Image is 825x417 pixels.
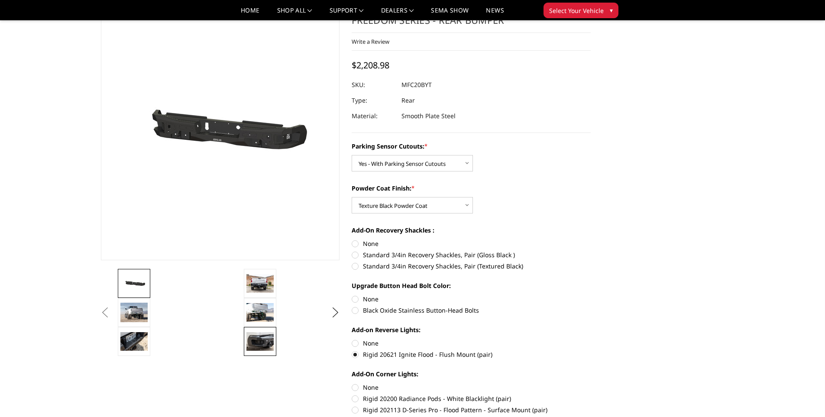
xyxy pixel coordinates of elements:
a: Write a Review [352,38,389,45]
label: Add-On Recovery Shackles : [352,226,591,235]
dt: SKU: [352,77,395,93]
label: Parking Sensor Cutouts: [352,142,591,151]
label: Upgrade Button Head Bolt Color: [352,281,591,290]
a: 2020-2025 Chevrolet / GMC 2500-3500 - Freedom Series - Rear Bumper [101,0,340,260]
img: 2020-2025 Chevrolet / GMC 2500-3500 - Freedom Series - Rear Bumper [120,332,148,350]
label: Standard 3/4in Recovery Shackles, Pair (Textured Black) [352,262,591,271]
button: Next [329,306,342,319]
label: Powder Coat Finish: [352,184,591,193]
img: 2020-2025 Chevrolet / GMC 2500-3500 - Freedom Series - Rear Bumper [246,332,274,350]
a: SEMA Show [431,7,469,20]
label: Rigid 20200 Radiance Pods - White Blacklight (pair) [352,394,591,403]
a: Home [241,7,259,20]
button: Previous [99,306,112,319]
button: Select Your Vehicle [544,3,618,18]
span: ▾ [610,6,613,15]
dt: Type: [352,93,395,108]
img: 2020-2025 Chevrolet / GMC 2500-3500 - Freedom Series - Rear Bumper [246,274,274,292]
label: Standard 3/4in Recovery Shackles, Pair (Gloss Black ) [352,250,591,259]
span: $2,208.98 [352,59,389,71]
label: None [352,294,591,304]
dd: Smooth Plate Steel [401,108,456,124]
label: Add-on Reverse Lights: [352,325,591,334]
dt: Material: [352,108,395,124]
dd: MFC20BYT [401,77,432,93]
span: Select Your Vehicle [549,6,604,15]
label: Add-On Corner Lights: [352,369,591,378]
img: 2020-2025 Chevrolet / GMC 2500-3500 - Freedom Series - Rear Bumper [246,303,274,321]
label: Black Oxide Stainless Button-Head Bolts [352,306,591,315]
label: None [352,339,591,348]
a: Dealers [381,7,414,20]
label: Rigid 202113 D-Series Pro - Flood Pattern - Surface Mount (pair) [352,405,591,414]
a: shop all [277,7,312,20]
a: Support [330,7,364,20]
iframe: Chat Widget [782,375,825,417]
img: 2020-2025 Chevrolet / GMC 2500-3500 - Freedom Series - Rear Bumper [120,303,148,322]
label: Rigid 20621 Ignite Flood - Flush Mount (pair) [352,350,591,359]
label: None [352,383,591,392]
dd: Rear [401,93,415,108]
a: News [486,7,504,20]
img: 2020-2025 Chevrolet / GMC 2500-3500 - Freedom Series - Rear Bumper [120,277,148,290]
label: None [352,239,591,248]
